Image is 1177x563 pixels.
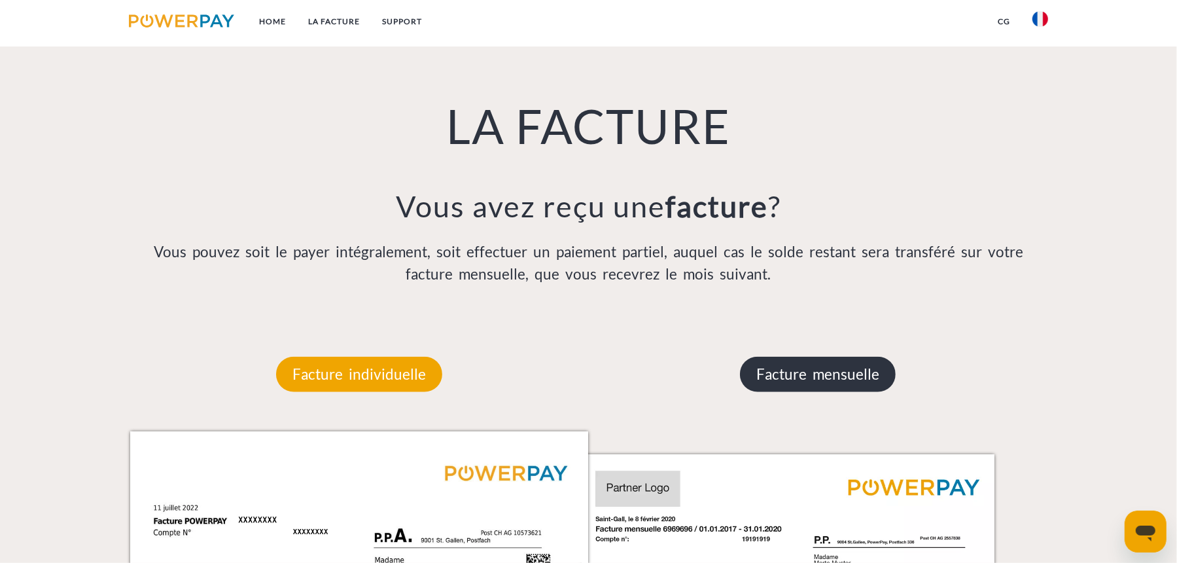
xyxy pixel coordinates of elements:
[740,357,896,392] p: Facture mensuelle
[130,241,1047,285] p: Vous pouvez soit le payer intégralement, soit effectuer un paiement partiel, auquel cas le solde ...
[297,10,371,33] a: LA FACTURE
[1032,11,1048,27] img: fr
[665,189,768,224] b: facture
[371,10,433,33] a: Support
[276,357,442,392] p: Facture individuelle
[1125,511,1167,553] iframe: Bouton de lancement de la fenêtre de messagerie
[987,10,1021,33] a: CG
[130,188,1047,225] h3: Vous avez reçu une ?
[248,10,297,33] a: Home
[130,96,1047,155] h1: LA FACTURE
[129,14,234,27] img: logo-powerpay.svg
